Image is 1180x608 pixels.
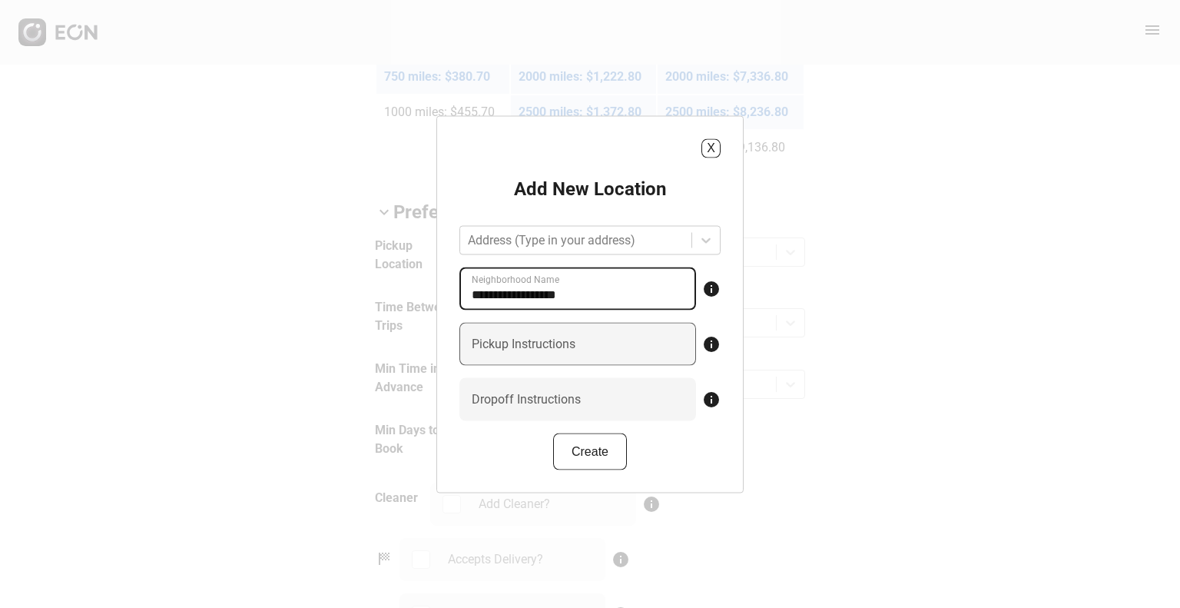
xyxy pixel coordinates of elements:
button: X [701,138,721,158]
label: Neighborhood Name [472,273,559,285]
label: Pickup Instructions [472,334,575,353]
label: Dropoff Instructions [472,390,581,408]
span: info [702,334,721,353]
h2: Add New Location [514,176,666,201]
button: Create [553,433,627,470]
span: info [702,279,721,297]
span: info [702,390,721,408]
